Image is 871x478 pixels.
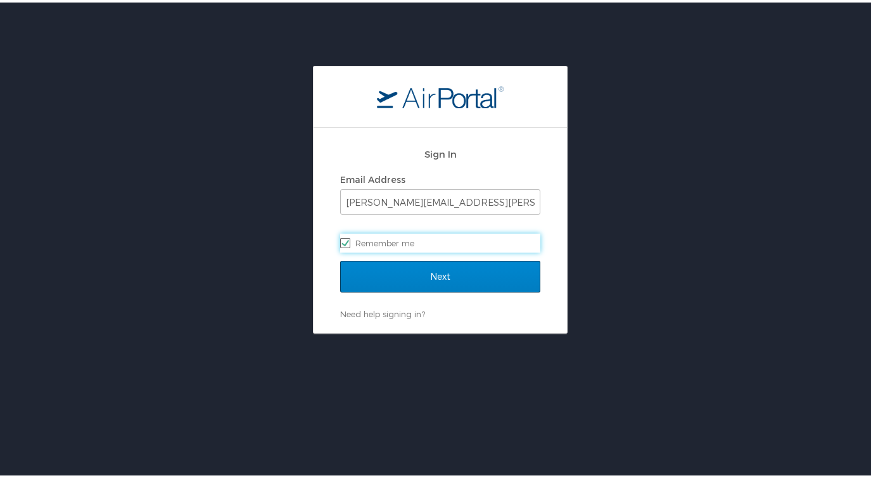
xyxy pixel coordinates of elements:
input: Next [340,258,540,290]
h2: Sign In [340,144,540,159]
label: Email Address [340,172,405,182]
img: logo [377,83,504,106]
label: Remember me [340,231,540,250]
a: Need help signing in? [340,306,425,317]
